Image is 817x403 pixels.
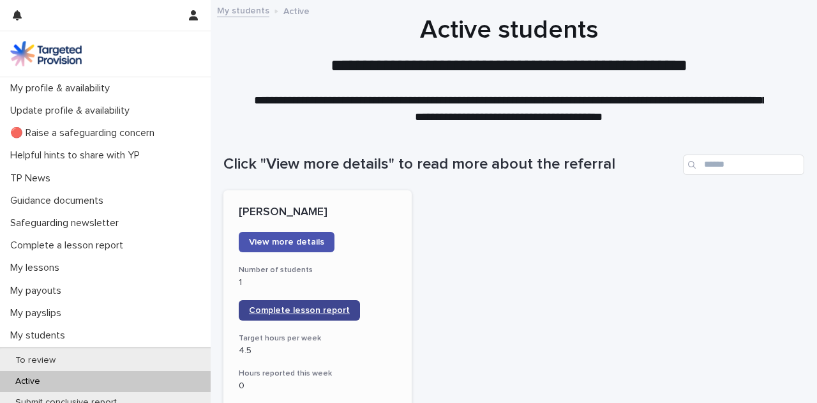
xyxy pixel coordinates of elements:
p: Safeguarding newsletter [5,217,129,229]
p: My payouts [5,285,71,297]
p: My students [5,330,75,342]
p: 🔴 Raise a safeguarding concern [5,127,165,139]
p: Helpful hints to share with YP [5,149,150,162]
h3: Hours reported this week [239,369,396,379]
input: Search [683,155,804,175]
p: TP News [5,172,61,185]
h1: Active students [223,15,795,45]
p: Active [5,376,50,387]
img: M5nRWzHhSzIhMunXDL62 [10,41,82,66]
p: To review [5,355,66,366]
p: Active [283,3,310,17]
p: Update profile & availability [5,105,140,117]
p: My profile & availability [5,82,120,95]
h3: Target hours per week [239,333,396,344]
span: View more details [249,238,324,247]
p: 1 [239,277,396,288]
p: My lessons [5,262,70,274]
a: View more details [239,232,334,252]
p: 4.5 [239,346,396,356]
p: 0 [239,381,396,392]
h1: Click "View more details" to read more about the referral [223,155,678,174]
h3: Number of students [239,265,396,275]
a: Complete lesson report [239,300,360,321]
p: Complete a lesson report [5,240,133,252]
p: Guidance documents [5,195,114,207]
p: [PERSON_NAME] [239,206,396,220]
a: My students [217,3,269,17]
span: Complete lesson report [249,306,350,315]
p: My payslips [5,307,71,319]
